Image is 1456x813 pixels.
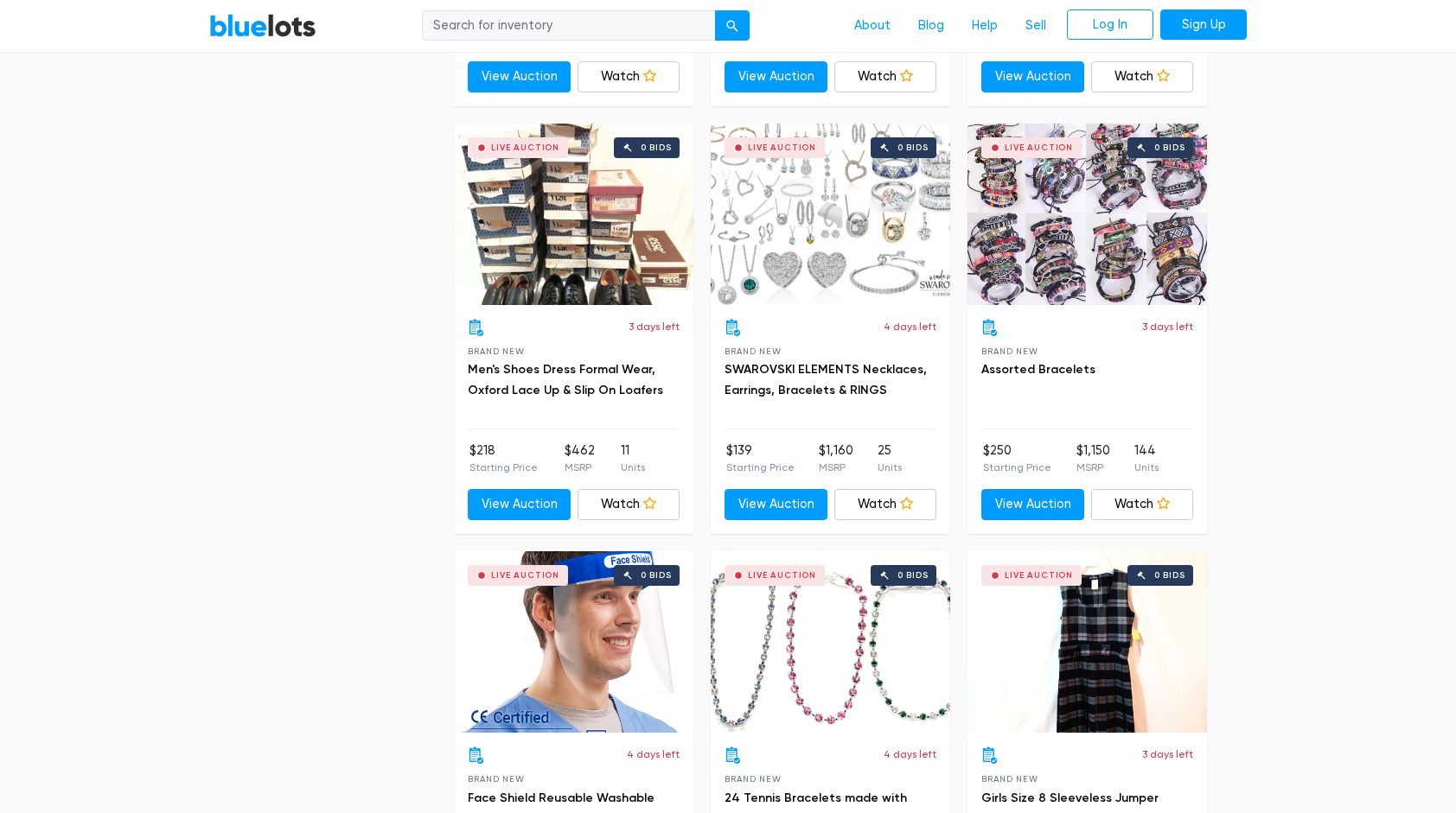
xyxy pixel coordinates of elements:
p: Units [878,460,902,475]
a: View Auction [725,61,827,92]
li: 144 [1134,441,1159,476]
div: 0 bids [1154,571,1185,580]
p: Starting Price [726,460,795,475]
a: Watch [1091,489,1194,520]
span: Brand New [725,774,781,784]
p: 3 days left [1142,319,1193,334]
p: 4 days left [884,746,936,762]
div: Live Auction [491,143,559,152]
div: Live Auction [491,571,559,580]
p: MSRP [1076,460,1110,475]
a: View Auction [981,489,1084,520]
li: 25 [878,441,902,476]
li: $250 [983,441,1051,476]
p: 4 days left [884,319,936,334]
div: 0 bids [897,571,929,580]
a: Watch [834,61,937,92]
li: $1,160 [819,441,853,476]
a: Log In [1067,10,1153,41]
a: Watch [578,489,680,520]
span: Brand New [981,346,1038,356]
div: Live Auction [1005,571,1073,580]
div: 0 bids [1154,143,1185,152]
a: Assorted Bracelets [981,362,1095,377]
div: Live Auction [748,571,816,580]
p: MSRP [819,460,853,475]
li: $462 [565,441,595,476]
p: 3 days left [629,319,680,334]
span: Brand New [468,774,524,784]
a: Live Auction 0 bids [967,551,1207,733]
span: Brand New [468,346,524,356]
div: 0 bids [641,571,672,580]
p: 3 days left [1142,746,1193,762]
a: About [840,10,904,42]
a: Live Auction 0 bids [454,124,693,305]
a: Help [958,10,1012,42]
a: Blog [904,10,958,42]
li: 11 [621,441,645,476]
a: View Auction [468,61,571,92]
li: $218 [469,441,538,476]
a: BlueLots [209,13,316,38]
a: View Auction [981,61,1084,92]
a: Live Auction 0 bids [711,551,950,733]
a: Live Auction 0 bids [711,124,950,305]
p: Units [621,460,645,475]
a: Men's Shoes Dress Formal Wear, Oxford Lace Up & Slip On Loafers [468,362,663,397]
a: Sign Up [1160,10,1247,41]
a: Live Auction 0 bids [454,551,693,733]
a: Watch [578,61,680,92]
p: Units [1134,460,1159,475]
a: View Auction [468,489,571,520]
span: Brand New [725,346,781,356]
input: Search for inventory [422,10,716,41]
a: Watch [834,489,937,520]
li: $139 [726,441,795,476]
div: Live Auction [1005,143,1073,152]
a: View Auction [725,489,827,520]
div: 0 bids [641,143,672,152]
a: Live Auction 0 bids [967,124,1207,305]
p: Starting Price [983,460,1051,475]
a: SWAROVSKI ELEMENTS Necklaces, Earrings, Bracelets & RINGS [725,362,927,397]
li: $1,150 [1076,441,1110,476]
p: Starting Price [469,460,538,475]
a: Watch [1091,61,1194,92]
a: Sell [1012,10,1060,42]
span: Brand New [981,774,1038,784]
p: MSRP [565,460,595,475]
div: 0 bids [897,143,929,152]
div: Live Auction [748,143,816,152]
p: 4 days left [627,746,680,762]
